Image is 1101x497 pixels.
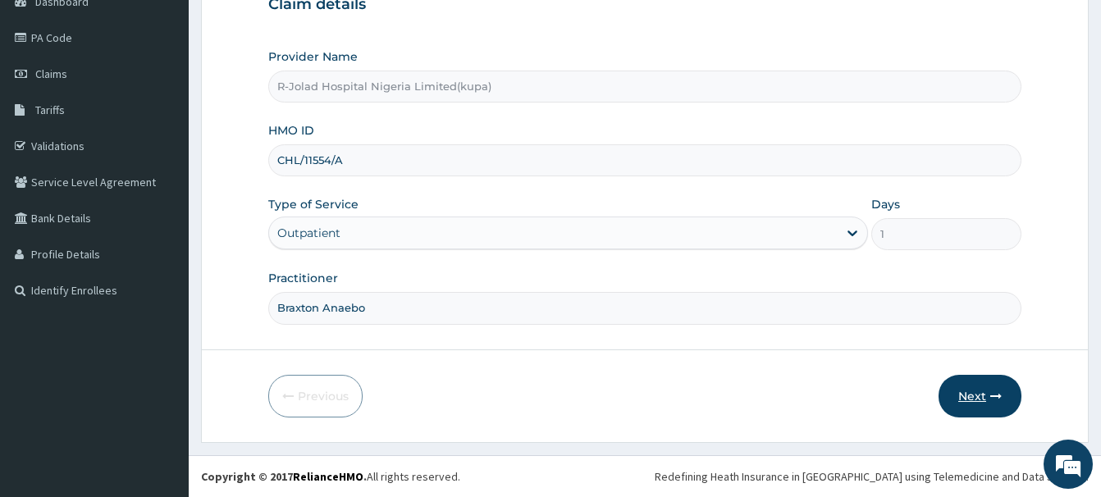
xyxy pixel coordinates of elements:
[277,225,340,241] div: Outpatient
[8,326,313,384] textarea: Type your message and hit 'Enter'
[268,196,359,212] label: Type of Service
[35,66,67,81] span: Claims
[268,292,1021,324] input: Enter Name
[268,270,338,286] label: Practitioner
[269,8,308,48] div: Minimize live chat window
[268,122,314,139] label: HMO ID
[95,146,226,312] span: We're online!
[35,103,65,117] span: Tariffs
[85,92,276,113] div: Chat with us now
[30,82,66,123] img: d_794563401_company_1708531726252_794563401
[871,196,900,212] label: Days
[655,468,1089,485] div: Redefining Heath Insurance in [GEOGRAPHIC_DATA] using Telemedicine and Data Science!
[201,469,367,484] strong: Copyright © 2017 .
[268,375,363,417] button: Previous
[189,455,1101,497] footer: All rights reserved.
[939,375,1021,417] button: Next
[268,144,1021,176] input: Enter HMO ID
[293,469,363,484] a: RelianceHMO
[268,48,358,65] label: Provider Name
